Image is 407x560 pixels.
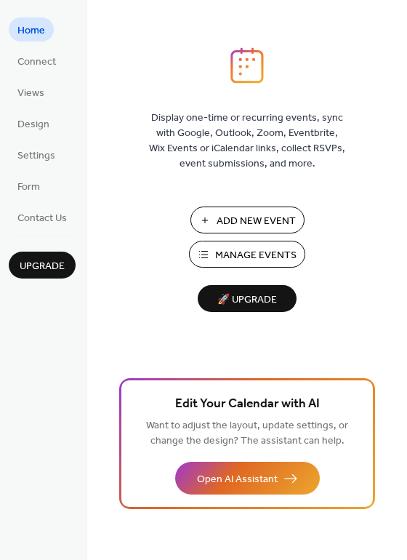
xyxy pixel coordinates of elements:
[190,207,305,233] button: Add New Event
[17,23,45,39] span: Home
[175,462,320,495] button: Open AI Assistant
[175,394,320,415] span: Edit Your Calendar with AI
[9,205,76,229] a: Contact Us
[230,47,264,84] img: logo_icon.svg
[189,241,305,268] button: Manage Events
[9,174,49,198] a: Form
[9,111,58,135] a: Design
[9,252,76,279] button: Upgrade
[217,214,296,229] span: Add New Event
[17,148,55,164] span: Settings
[20,259,65,274] span: Upgrade
[17,86,44,101] span: Views
[146,416,348,451] span: Want to adjust the layout, update settings, or change the design? The assistant can help.
[149,111,345,172] span: Display one-time or recurring events, sync with Google, Outlook, Zoom, Eventbrite, Wix Events or ...
[17,211,67,226] span: Contact Us
[9,49,65,73] a: Connect
[198,285,297,312] button: 🚀 Upgrade
[206,290,288,310] span: 🚀 Upgrade
[215,248,297,263] span: Manage Events
[17,117,49,132] span: Design
[9,17,54,41] a: Home
[9,143,64,167] a: Settings
[9,80,53,104] a: Views
[197,472,278,487] span: Open AI Assistant
[17,180,40,195] span: Form
[17,55,56,70] span: Connect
